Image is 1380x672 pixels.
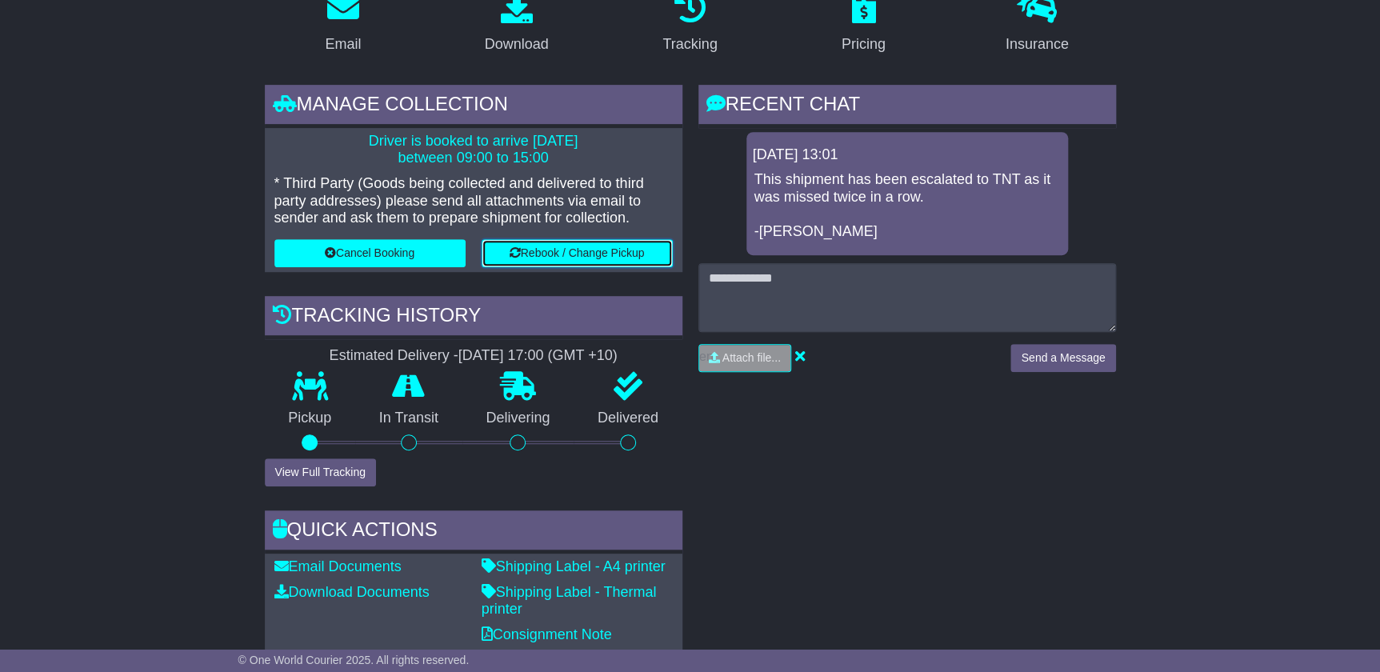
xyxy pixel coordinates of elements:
[265,85,682,128] div: Manage collection
[753,146,1062,164] div: [DATE] 13:01
[265,296,682,339] div: Tracking history
[1010,344,1115,372] button: Send a Message
[662,34,717,55] div: Tracking
[265,347,682,365] div: Estimated Delivery -
[265,510,682,554] div: Quick Actions
[485,34,549,55] div: Download
[458,347,618,365] div: [DATE] 17:00 (GMT +10)
[482,626,612,642] a: Consignment Note
[274,558,402,574] a: Email Documents
[274,175,673,227] p: * Third Party (Goods being collected and delivered to third party addresses) please send all atta...
[265,458,376,486] button: View Full Tracking
[482,558,666,574] a: Shipping Label - A4 printer
[274,239,466,267] button: Cancel Booking
[574,410,682,427] p: Delivered
[482,584,657,618] a: Shipping Label - Thermal printer
[698,85,1116,128] div: RECENT CHAT
[462,410,574,427] p: Delivering
[265,410,356,427] p: Pickup
[238,654,470,666] span: © One World Courier 2025. All rights reserved.
[754,171,1060,240] p: This shipment has been escalated to TNT as it was missed twice in a row. -[PERSON_NAME]
[842,34,886,55] div: Pricing
[274,584,430,600] a: Download Documents
[274,133,673,167] p: Driver is booked to arrive [DATE] between 09:00 to 15:00
[325,34,361,55] div: Email
[482,239,673,267] button: Rebook / Change Pickup
[355,410,462,427] p: In Transit
[1006,34,1069,55] div: Insurance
